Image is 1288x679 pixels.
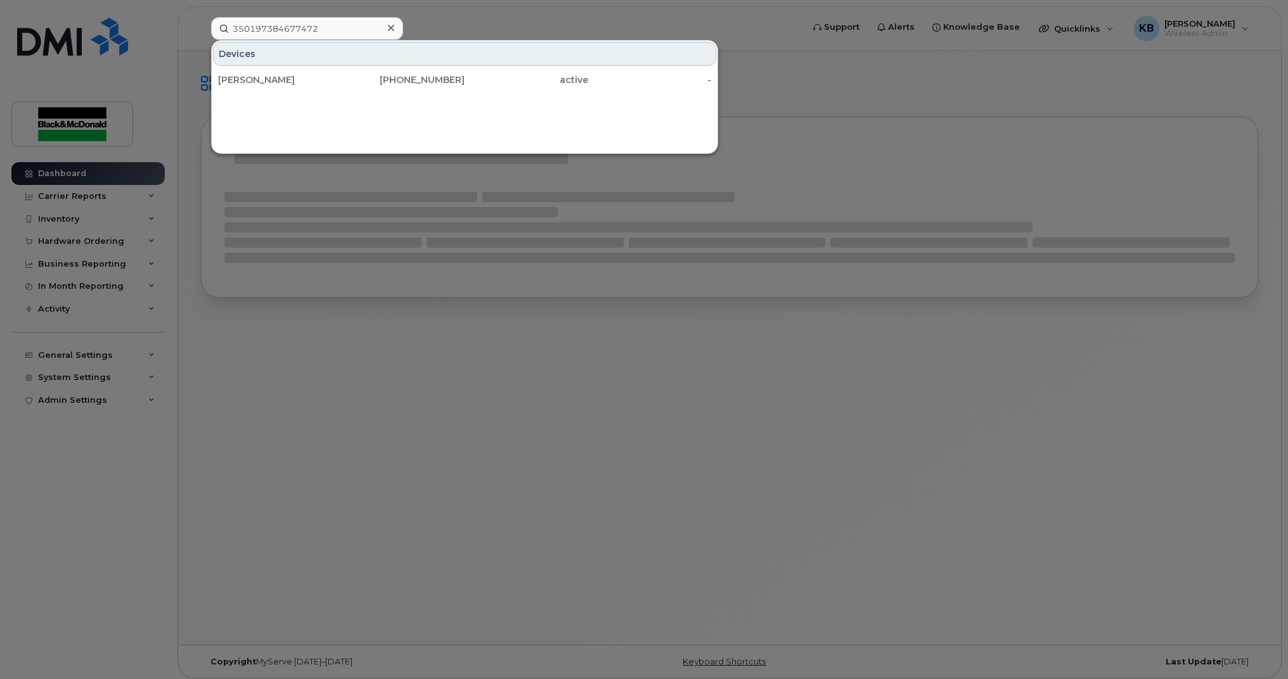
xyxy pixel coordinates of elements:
[213,42,716,66] div: Devices
[213,68,716,91] a: [PERSON_NAME][PHONE_NUMBER]active-
[342,73,465,86] div: [PHONE_NUMBER]
[588,73,712,86] div: -
[218,73,342,86] div: [PERSON_NAME]
[465,73,588,86] div: active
